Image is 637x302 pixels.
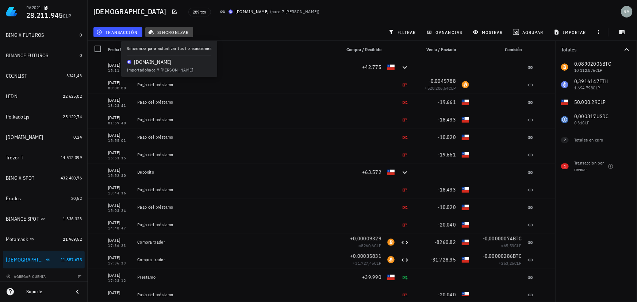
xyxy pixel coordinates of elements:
span: 253,25 [501,260,514,266]
span: +63.572 [362,169,381,175]
span: 289 txs [193,8,206,16]
a: [DOMAIN_NAME] 0,24 [3,128,85,146]
button: Totales [555,41,637,58]
span: 28.211.945 [26,10,63,20]
div: Pago del préstamo [137,292,335,298]
div: 15:53:35 [108,156,131,160]
div: 17:36:23 [108,244,131,248]
div: COINLIST [6,73,27,79]
div: [DATE] [108,254,131,262]
div: CLP-icon [462,221,469,228]
span: ≈ [358,243,381,248]
span: Venta / Enviado [426,47,456,52]
span: 14.512.399 [61,155,82,160]
div: CLP-icon [462,116,469,123]
span: CLP [63,13,72,19]
div: Depósito [137,64,335,70]
div: CLP-icon [462,204,469,211]
span: -19.661 [438,151,456,158]
div: Pago del préstamo [137,82,335,88]
span: Comisión [505,47,522,52]
div: CLP-icon [462,98,469,106]
div: avatar [621,6,633,18]
div: RA2021 [26,5,41,11]
span: +39.990 [362,274,381,280]
span: sincronizar [150,29,189,35]
div: CLP-icon [462,133,469,141]
div: Trezor T [6,155,23,161]
span: ganancias [428,29,462,35]
div: Pago del préstamo [137,187,335,193]
div: [DATE] [108,79,131,86]
div: [DATE] [108,219,131,226]
div: BTC-icon [387,256,395,263]
span: 0 [80,32,82,38]
div: Compra / Recibido [338,41,384,58]
div: Metamask [6,236,28,243]
span: Fecha UTC [108,47,128,52]
span: filtrar [390,29,416,35]
div: BINANCE SPOT [6,216,39,222]
span: 21.969,52 [63,236,82,242]
div: CLP-icon [462,256,469,263]
div: CLP-icon [462,186,469,193]
span: -31.728,35 [431,256,456,263]
span: mostrar [474,29,503,35]
button: transacción [93,27,142,37]
span: 0 [80,53,82,58]
span: -20.040 [438,221,456,228]
div: Pago del préstamo [137,117,335,123]
div: Pago del préstamo [137,134,335,140]
img: BudaPuntoCom [229,9,233,14]
div: [DATE] [108,132,131,139]
div: Exodus [6,195,21,202]
div: Transaccion por revisar [574,160,605,173]
span: CLP [449,85,456,91]
span: 25.129,74 [63,114,82,119]
span: 3341,43 [66,73,82,78]
div: Pago del préstamo [137,204,335,210]
span: hace 7 [PERSON_NAME] [272,9,318,14]
div: [DEMOGRAPHIC_DATA] [6,257,45,263]
span: +0,00035831 [350,253,381,259]
div: BINANCE FUTUROS [6,53,49,59]
span: 1.336.323 [63,216,82,221]
a: LEDN 22.625,02 [3,88,85,105]
div: Venta / Enviado [412,41,459,58]
div: [DATE] [108,289,131,297]
div: Fecha UTC [105,41,134,58]
div: BING X SPOT [6,175,35,181]
div: [DOMAIN_NAME] [236,8,269,15]
span: 520.206,54 [427,85,449,91]
span: 11.857.675 [61,257,82,262]
span: -20.040 [438,291,456,298]
div: [DATE] [108,97,131,104]
div: CLP-icon [462,291,469,298]
div: Soporte [26,289,67,295]
div: 17:23:12 [108,279,131,283]
span: Compra / Recibido [346,47,381,52]
div: 15:11:02 [108,69,131,73]
div: Compra trader [137,239,335,245]
div: Pago del préstamo [137,99,335,105]
div: [DATE] [108,149,131,156]
div: CLP-icon [387,169,395,176]
span: -0,0045788 [429,78,456,84]
div: Nota [134,41,338,58]
div: 15:52:30 [108,174,131,178]
span: 432.460,76 [61,175,82,181]
div: [DOMAIN_NAME] [6,134,43,140]
span: BTC [513,235,522,242]
a: Trezor T 14.512.399 [3,149,85,166]
span: 31.727,45 [355,260,374,266]
div: [DATE] [108,272,131,279]
div: Préstamo [137,274,335,280]
div: Polkadot.js [6,114,30,120]
span: importar [555,29,586,35]
div: [DATE] [108,202,131,209]
div: Totales en cero [574,137,617,143]
span: CLP [514,260,522,266]
a: Polkadot.js 25.129,74 [3,108,85,125]
span: -0,00000286 [483,253,513,259]
span: CLP [374,243,381,248]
